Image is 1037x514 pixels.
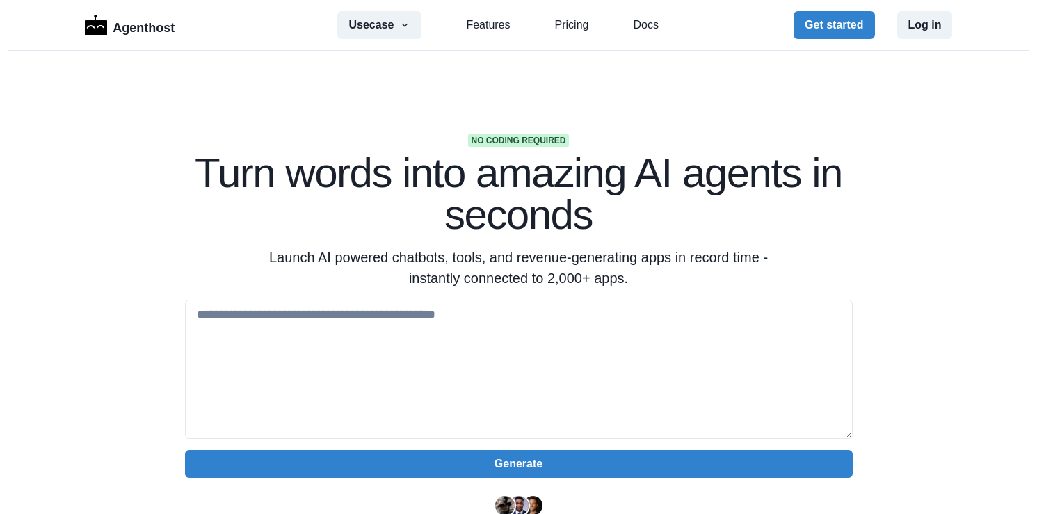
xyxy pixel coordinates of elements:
[185,152,853,236] h1: Turn words into amazing AI agents in seconds
[466,17,510,33] a: Features
[85,13,175,38] a: LogoAgenthost
[337,11,421,39] button: Usecase
[633,17,658,33] a: Docs
[252,247,786,289] p: Launch AI powered chatbots, tools, and revenue-generating apps in record time - instantly connect...
[897,11,953,39] button: Log in
[468,134,568,147] span: No coding required
[794,11,874,39] button: Get started
[555,17,589,33] a: Pricing
[185,450,853,478] button: Generate
[113,13,175,38] p: Agenthost
[85,15,108,35] img: Logo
